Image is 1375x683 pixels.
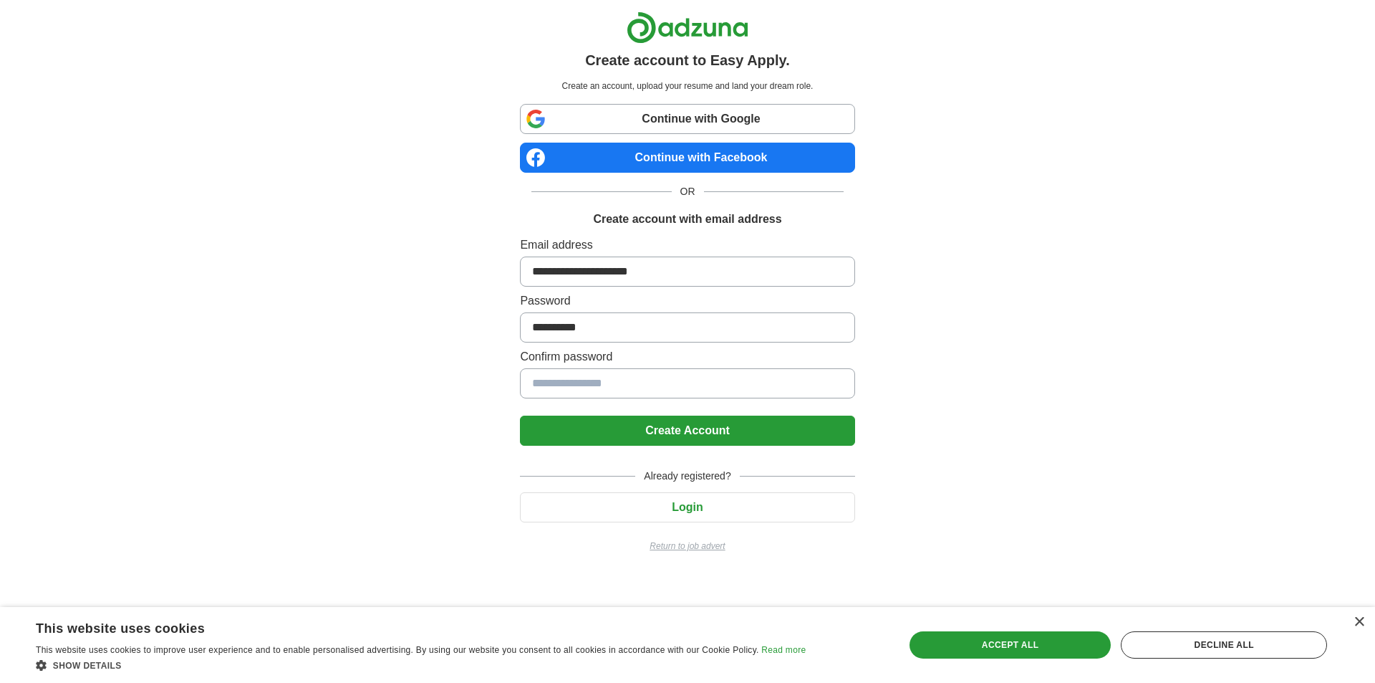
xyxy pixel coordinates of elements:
[520,348,854,366] label: Confirm password
[36,616,770,637] div: This website uses cookies
[910,631,1111,659] div: Accept all
[627,11,748,44] img: Adzuna logo
[520,501,854,513] a: Login
[36,658,806,672] div: Show details
[523,80,851,92] p: Create an account, upload your resume and land your dream role.
[1121,631,1327,659] div: Decline all
[520,237,854,254] label: Email address
[635,469,739,484] span: Already registered?
[53,661,122,671] span: Show details
[761,645,806,655] a: Read more, opens a new window
[520,540,854,553] a: Return to job advert
[520,143,854,173] a: Continue with Facebook
[520,492,854,522] button: Login
[520,416,854,446] button: Create Account
[593,211,781,228] h1: Create account with email address
[585,49,790,71] h1: Create account to Easy Apply.
[1354,617,1364,628] div: Close
[520,104,854,134] a: Continue with Google
[520,292,854,310] label: Password
[36,645,759,655] span: This website uses cookies to improve user experience and to enable personalised advertising. By u...
[672,184,704,199] span: OR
